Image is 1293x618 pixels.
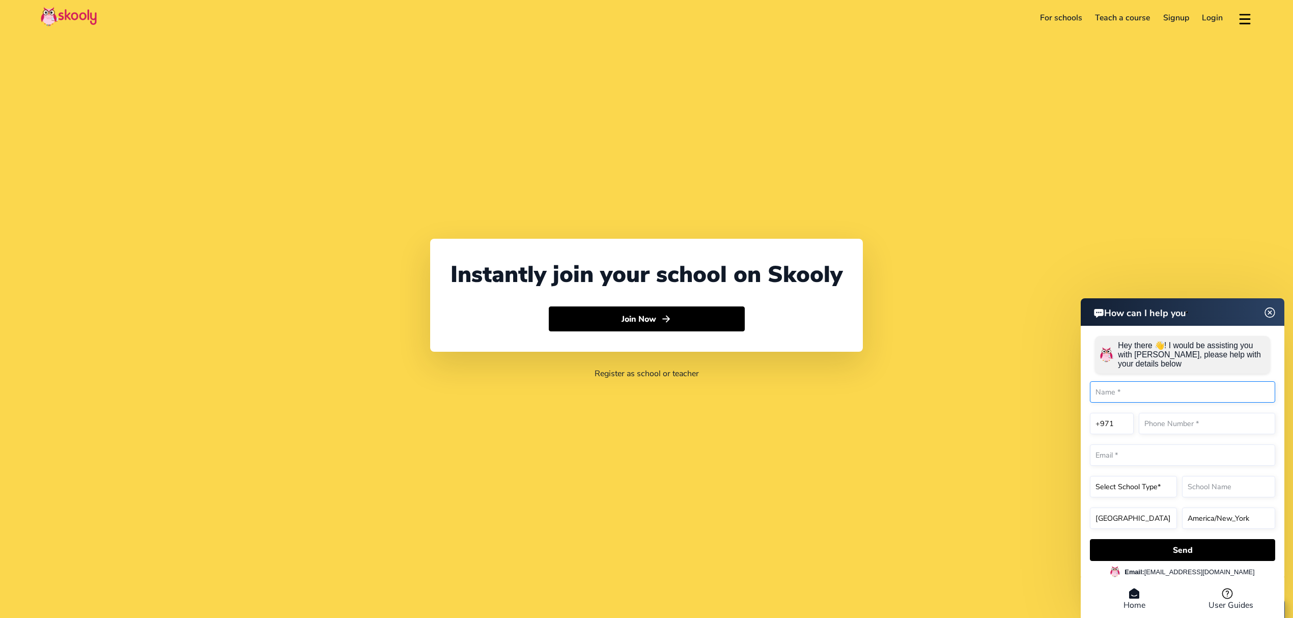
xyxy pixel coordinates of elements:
a: Register as school or teacher [595,368,699,379]
a: Signup [1157,10,1196,26]
button: Join Nowarrow forward outline [549,306,745,332]
a: Login [1196,10,1230,26]
ion-icon: arrow forward outline [661,314,671,324]
a: For schools [1033,10,1089,26]
div: Instantly join your school on Skooly [451,259,842,290]
button: menu outline [1238,10,1252,26]
img: Skooly [41,7,97,26]
a: Teach a course [1088,10,1157,26]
